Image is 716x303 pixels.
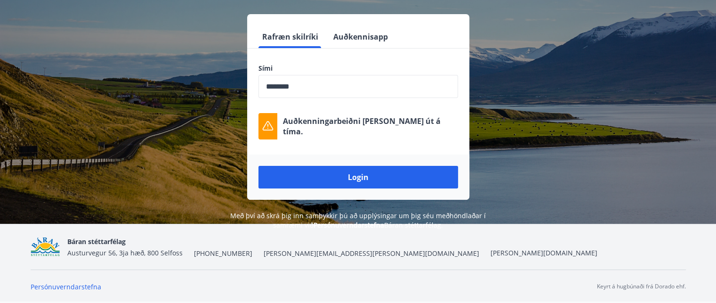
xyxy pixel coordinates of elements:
button: Rafræn skilríki [258,25,322,48]
a: Persónuverndarstefna [31,282,101,291]
span: Með því að skrá þig inn samþykkir þú að upplýsingar um þig séu meðhöndlaðar í samræmi við Báran s... [230,211,486,229]
a: Persónuverndarstefna [314,221,384,229]
span: Báran stéttarfélag [67,237,126,246]
p: Auðkenningarbeiðni [PERSON_NAME] út á tíma. [283,116,458,137]
span: [PERSON_NAME][EMAIL_ADDRESS][PERSON_NAME][DOMAIN_NAME] [264,249,479,258]
label: Sími [258,64,458,73]
a: [PERSON_NAME][DOMAIN_NAME] [491,248,597,257]
span: [PHONE_NUMBER] [194,249,252,258]
button: Auðkennisapp [330,25,392,48]
p: Keyrt á hugbúnaði frá Dorado ehf. [597,282,686,291]
img: Bz2lGXKH3FXEIQKvoQ8VL0Fr0uCiWgfgA3I6fSs8.png [31,237,60,257]
button: Login [258,166,458,188]
span: Austurvegur 56, 3ja hæð, 800 Selfoss [67,248,183,257]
